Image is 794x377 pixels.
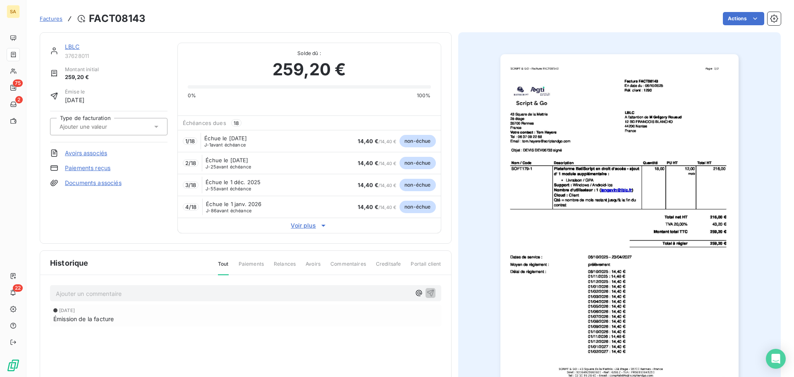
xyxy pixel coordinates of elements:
span: Voir plus [178,221,441,230]
span: Échue le [DATE] [206,157,248,163]
span: avant échéance [206,208,251,213]
span: Émission de la facture [53,315,114,323]
span: Commentaires [330,260,366,274]
span: Paiements [239,260,264,274]
span: Historique [50,257,88,269]
span: Échue le 1 déc. 2025 [206,179,261,185]
span: 259,20 € [65,73,99,82]
span: Émise le [65,88,85,96]
span: J-55 [206,186,216,192]
span: 0% [188,92,196,99]
span: non-échue [399,135,435,147]
span: avant échéance [204,142,246,147]
span: 4 / 18 [185,204,197,210]
span: 18 [231,119,242,127]
span: 2 / 18 [185,160,196,166]
div: SA [7,5,20,18]
span: 37628011 [65,53,167,59]
span: [DATE] [59,308,75,313]
a: Documents associés [65,179,122,187]
span: Creditsafe [376,260,401,274]
span: avant échéance [206,164,251,169]
span: 1 / 18 [185,138,195,144]
span: Échue le [DATE] [204,135,247,142]
input: Ajouter une valeur [59,123,142,130]
span: Avoirs [306,260,320,274]
span: 14,40 € [358,182,378,188]
a: Factures [40,14,62,23]
span: non-échue [399,157,435,169]
span: Tout [218,260,229,275]
span: 14,40 € [358,204,378,210]
a: Paiements reçus [65,164,110,172]
span: non-échue [399,201,435,213]
span: 14,40 € [358,160,378,166]
span: Factures [40,15,62,22]
span: 2 [15,96,23,103]
span: 100% [417,92,431,99]
span: 75 [13,79,23,87]
span: Échéances dues [183,120,226,126]
span: J-1 [204,142,210,148]
span: Relances [274,260,296,274]
span: Portail client [411,260,441,274]
span: / 14,40 € [358,204,396,210]
a: Avoirs associés [65,149,107,157]
span: Solde dû : [188,50,431,57]
span: / 14,40 € [358,161,396,166]
span: 14,40 € [358,138,378,144]
span: [DATE] [65,96,85,104]
span: Échue le 1 janv. 2026 [206,201,261,207]
span: J-86 [206,208,217,214]
span: 22 [13,284,23,292]
div: Open Intercom Messenger [766,349,786,369]
span: 259,20 € [273,57,346,82]
span: non-échue [399,179,435,191]
span: / 14,40 € [358,139,396,144]
h3: FACT08143 [89,11,146,26]
span: avant échéance [206,186,251,191]
span: J-25 [206,164,216,170]
a: LBLC [65,43,80,50]
span: Montant initial [65,66,99,73]
button: Actions [723,12,764,25]
img: Logo LeanPay [7,359,20,372]
span: / 14,40 € [358,182,396,188]
span: 3 / 18 [185,182,196,188]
